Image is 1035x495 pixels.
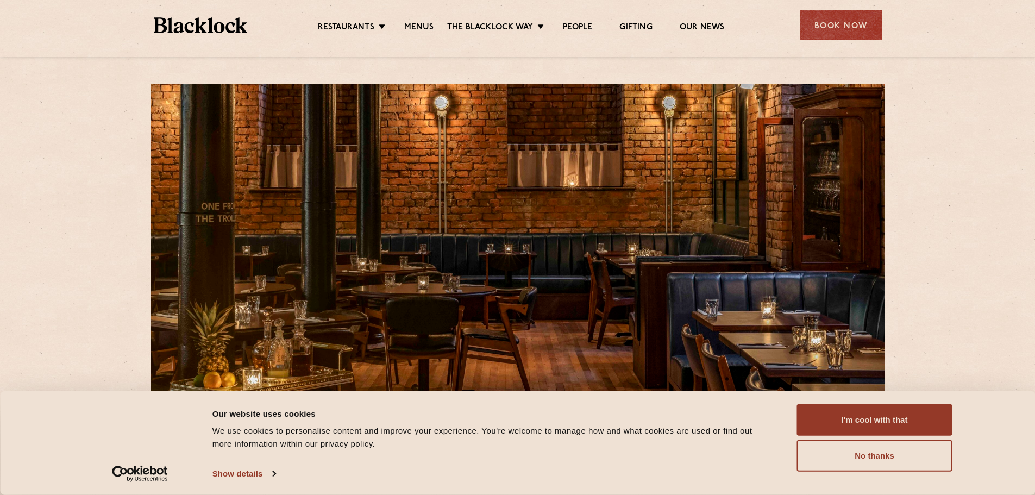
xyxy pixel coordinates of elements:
[212,407,773,420] div: Our website uses cookies
[212,424,773,450] div: We use cookies to personalise content and improve your experience. You're welcome to manage how a...
[154,17,248,33] img: BL_Textured_Logo-footer-cropped.svg
[800,10,882,40] div: Book Now
[797,440,952,472] button: No thanks
[318,22,374,34] a: Restaurants
[92,466,187,482] a: Usercentrics Cookiebot - opens in a new window
[212,466,275,482] a: Show details
[563,22,592,34] a: People
[680,22,725,34] a: Our News
[404,22,434,34] a: Menus
[619,22,652,34] a: Gifting
[447,22,533,34] a: The Blacklock Way
[797,404,952,436] button: I'm cool with that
